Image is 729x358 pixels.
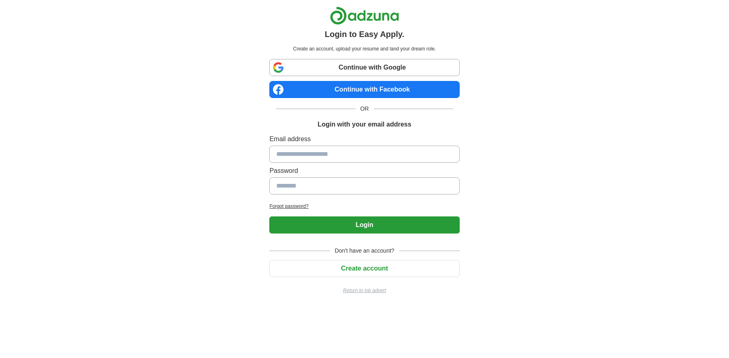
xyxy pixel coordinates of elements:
[356,105,374,113] span: OR
[269,287,459,294] a: Return to job advert
[330,247,399,255] span: Don't have an account?
[318,120,411,129] h1: Login with your email address
[269,134,459,144] label: Email address
[269,166,459,176] label: Password
[325,28,404,40] h1: Login to Easy Apply.
[330,7,399,25] img: Adzuna logo
[269,216,459,234] button: Login
[269,265,459,272] a: Create account
[269,260,459,277] button: Create account
[269,203,459,210] a: Forgot password?
[269,59,459,76] a: Continue with Google
[269,81,459,98] a: Continue with Facebook
[271,45,458,52] p: Create an account, upload your resume and land your dream role.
